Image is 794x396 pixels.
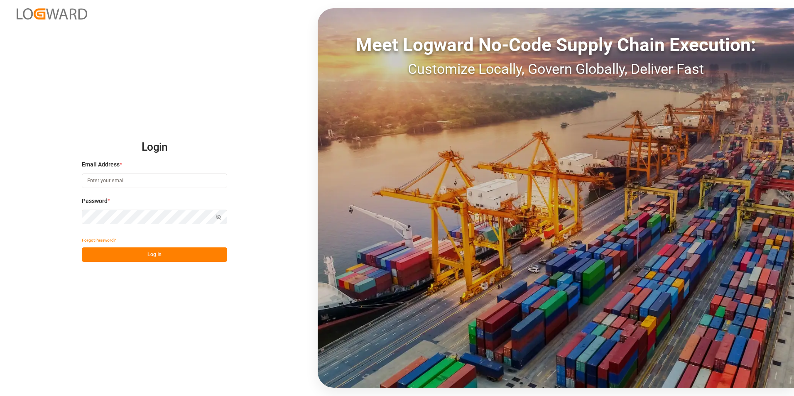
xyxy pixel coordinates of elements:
[17,8,87,20] img: Logward_new_orange.png
[318,31,794,59] div: Meet Logward No-Code Supply Chain Execution:
[82,197,108,205] span: Password
[82,174,227,188] input: Enter your email
[82,134,227,161] h2: Login
[82,233,116,247] button: Forgot Password?
[82,247,227,262] button: Log In
[82,160,120,169] span: Email Address
[318,59,794,80] div: Customize Locally, Govern Globally, Deliver Fast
